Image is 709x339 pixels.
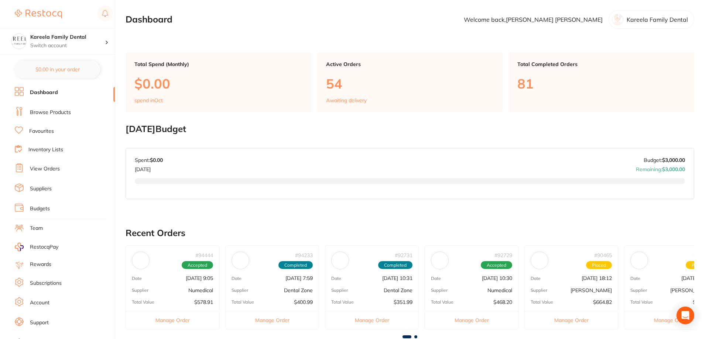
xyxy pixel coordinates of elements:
[15,60,100,78] button: $0.00 in your order
[331,300,354,305] p: Total Value
[482,275,512,281] p: [DATE] 10:30
[126,52,311,112] a: Total Spend (Monthly)$0.00spend inOct
[636,163,685,172] p: Remaining:
[30,42,105,49] p: Switch account
[30,261,51,268] a: Rewards
[384,287,412,293] p: Dental Zone
[232,288,248,293] p: Supplier
[331,276,341,281] p: Date
[285,275,313,281] p: [DATE] 7:59
[325,311,418,329] button: Manage Order
[531,300,553,305] p: Total Value
[382,275,412,281] p: [DATE] 10:31
[232,276,242,281] p: Date
[30,185,52,193] a: Suppliers
[582,275,612,281] p: [DATE] 18:12
[30,319,49,326] a: Support
[278,261,313,269] span: Completed
[30,34,105,41] h4: Kareela Family Dental
[126,228,694,238] h2: Recent Orders
[493,299,512,305] p: $468.20
[28,146,63,153] a: Inventory Lists
[487,287,512,293] p: Numedical
[134,253,148,267] img: Numedical
[517,61,685,67] p: Total Completed Orders
[135,163,163,172] p: [DATE]
[30,165,60,173] a: View Orders
[295,252,313,258] p: # 94233
[150,157,163,163] strong: $0.00
[132,276,142,281] p: Date
[15,243,24,251] img: RestocqPay
[233,253,247,267] img: Dental Zone
[11,34,26,49] img: Kareela Family Dental
[378,261,412,269] span: Completed
[571,287,612,293] p: [PERSON_NAME]
[188,287,213,293] p: Numedical
[677,307,694,324] div: Open Intercom Messenger
[29,128,54,135] a: Favourites
[326,76,494,91] p: 54
[464,16,603,23] p: Welcome back, [PERSON_NAME] [PERSON_NAME]
[517,76,685,91] p: 81
[284,287,313,293] p: Dental Zone
[30,225,43,232] a: Team
[30,299,49,307] a: Account
[632,253,646,267] img: Adam Dental
[30,243,58,251] span: RestocqPay
[134,61,302,67] p: Total Spend (Monthly)
[132,288,148,293] p: Supplier
[331,288,348,293] p: Supplier
[627,16,688,23] p: Kareela Family Dental
[594,252,612,258] p: # 90465
[15,243,58,251] a: RestocqPay
[30,109,71,116] a: Browse Products
[662,157,685,163] strong: $3,000.00
[326,97,367,103] p: Awaiting delivery
[126,311,219,329] button: Manage Order
[182,261,213,269] span: Accepted
[531,288,547,293] p: Supplier
[30,205,50,212] a: Budgets
[15,6,62,23] a: Restocq Logo
[134,76,302,91] p: $0.00
[132,300,154,305] p: Total Value
[525,311,618,329] button: Manage Order
[135,157,163,163] p: Spent:
[662,166,685,173] strong: $3,000.00
[630,276,640,281] p: Date
[317,52,503,112] a: Active Orders54Awaiting delivery
[586,261,612,269] span: Placed
[15,10,62,18] img: Restocq Logo
[326,61,494,67] p: Active Orders
[126,14,172,25] h2: Dashboard
[294,299,313,305] p: $400.99
[494,252,512,258] p: # 92729
[593,299,612,305] p: $664.82
[630,300,653,305] p: Total Value
[431,300,453,305] p: Total Value
[644,157,685,163] p: Budget:
[431,276,441,281] p: Date
[126,124,694,134] h2: [DATE] Budget
[186,275,213,281] p: [DATE] 9:05
[431,288,448,293] p: Supplier
[481,261,512,269] span: Accepted
[194,299,213,305] p: $578.91
[195,252,213,258] p: # 94444
[226,311,319,329] button: Manage Order
[531,276,541,281] p: Date
[232,300,254,305] p: Total Value
[395,252,412,258] p: # 92731
[394,299,412,305] p: $351.99
[134,97,163,103] p: spend in Oct
[30,89,58,96] a: Dashboard
[508,52,694,112] a: Total Completed Orders81
[532,253,547,267] img: Adam Dental
[333,253,347,267] img: Dental Zone
[433,253,447,267] img: Numedical
[630,288,647,293] p: Supplier
[425,311,518,329] button: Manage Order
[30,280,62,287] a: Subscriptions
